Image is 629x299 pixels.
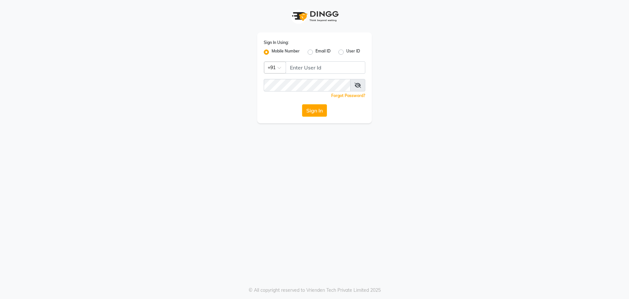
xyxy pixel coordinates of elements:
label: User ID [346,48,360,56]
label: Mobile Number [272,48,300,56]
label: Sign In Using: [264,40,289,46]
input: Username [264,79,351,91]
img: logo1.svg [288,7,341,26]
button: Sign In [302,104,327,117]
label: Email ID [315,48,331,56]
input: Username [286,61,365,74]
a: Forgot Password? [331,93,365,98]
